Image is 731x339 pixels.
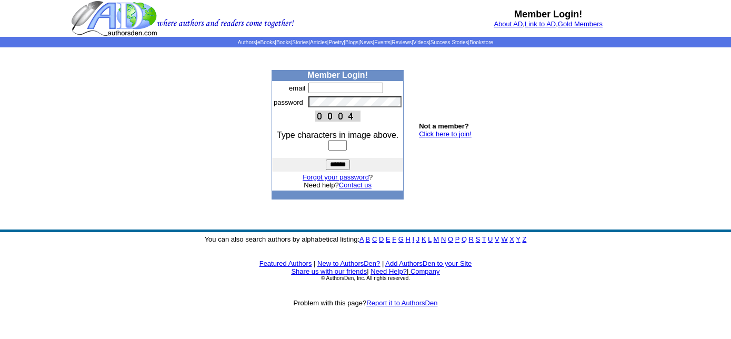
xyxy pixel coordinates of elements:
[259,260,312,267] a: Featured Authors
[374,39,390,45] a: Events
[469,39,493,45] a: Bookstore
[276,39,291,45] a: Books
[419,122,469,130] b: Not a member?
[314,260,315,267] font: |
[441,235,446,243] a: N
[482,235,486,243] a: T
[419,130,472,138] a: Click here to join!
[495,235,499,243] a: V
[525,20,556,28] a: Link to AD
[455,235,459,243] a: P
[238,39,493,45] span: | | | | | | | | | | | |
[410,267,440,275] a: Company
[488,235,493,243] a: U
[345,39,358,45] a: Blogs
[416,235,420,243] a: J
[476,235,480,243] a: S
[304,181,372,189] font: Need help?
[277,131,398,139] font: Type characters in image above.
[392,39,412,45] a: Reviews
[307,71,368,79] b: Member Login!
[372,235,377,243] a: C
[514,9,582,19] b: Member Login!
[398,235,404,243] a: G
[294,299,438,307] font: Problem with this page?
[385,260,472,267] a: Add AuthorsDen to your Site
[558,20,603,28] a: Gold Members
[317,260,380,267] a: New to AuthorsDen?
[494,20,523,28] a: About AD
[292,39,308,45] a: Stories
[382,260,384,267] font: |
[469,235,474,243] a: R
[406,235,410,243] a: H
[379,235,384,243] a: D
[522,235,526,243] a: Z
[413,235,415,243] a: I
[291,267,367,275] a: Share us with our friends
[321,275,410,281] font: © AuthorsDen, Inc. All rights reserved.
[509,235,514,243] a: X
[289,84,305,92] font: email
[413,39,429,45] a: Videos
[434,235,439,243] a: M
[367,267,368,275] font: |
[238,39,256,45] a: Authors
[328,39,344,45] a: Poetry
[370,267,407,275] a: Need Help?
[407,267,440,275] font: |
[430,39,468,45] a: Success Stories
[257,39,275,45] a: eBooks
[205,235,527,243] font: You can also search authors by alphabetical listing:
[448,235,453,243] a: O
[422,235,426,243] a: K
[303,173,373,181] font: ?
[366,235,370,243] a: B
[339,181,372,189] a: Contact us
[501,235,507,243] a: W
[359,235,364,243] a: A
[494,20,603,28] font: , ,
[274,98,303,106] font: password
[366,299,437,307] a: Report it to AuthorsDen
[516,235,520,243] a: Y
[315,111,361,122] img: This Is CAPTCHA Image
[303,173,369,181] a: Forgot your password
[428,235,432,243] a: L
[392,235,396,243] a: F
[386,235,390,243] a: E
[462,235,467,243] a: Q
[310,39,327,45] a: Articles
[360,39,373,45] a: News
